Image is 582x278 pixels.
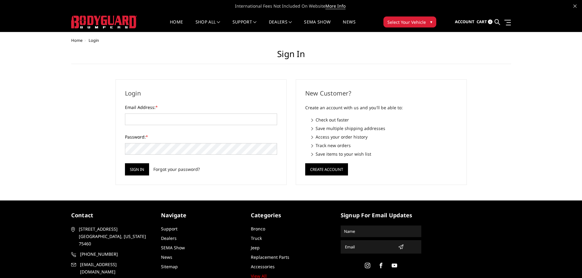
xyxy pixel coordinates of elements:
[79,226,150,247] span: [STREET_ADDRESS] [GEOGRAPHIC_DATA], [US_STATE] 75460
[153,166,200,172] a: Forgot your password?
[71,16,137,28] img: BODYGUARD BUMPERS
[305,89,457,98] h2: New Customer?
[161,264,178,269] a: Sitemap
[341,211,421,219] h5: signup for email updates
[383,16,436,27] button: Select Your Vehicle
[251,254,289,260] a: Replacement Parts
[325,3,346,9] a: More Info
[342,226,420,236] input: Name
[125,104,277,110] label: Email Address:
[125,163,149,175] input: Sign in
[477,14,492,30] a: Cart 0
[161,254,172,260] a: News
[71,251,152,258] a: [PHONE_NUMBER]
[251,264,275,269] a: Accessories
[455,14,474,30] a: Account
[305,163,348,175] button: Create Account
[89,38,99,43] span: Login
[311,117,457,123] li: Check out faster
[161,211,242,219] h5: Navigate
[311,134,457,140] li: Access your order history
[161,226,178,232] a: Support
[488,20,492,24] span: 0
[71,49,511,64] h1: Sign in
[251,211,331,219] h5: Categories
[387,19,426,25] span: Select Your Vehicle
[80,261,151,276] span: [EMAIL_ADDRESS][DOMAIN_NAME]
[196,20,220,32] a: shop all
[251,226,265,232] a: Bronco
[125,134,277,140] label: Password:
[232,20,257,32] a: Support
[251,245,260,251] a: Jeep
[311,125,457,132] li: Save multiple shipping addresses
[305,166,348,171] a: Create Account
[71,38,82,43] a: Home
[161,245,185,251] a: SEMA Show
[455,19,474,24] span: Account
[430,19,432,25] span: ▾
[71,211,152,219] h5: contact
[477,19,487,24] span: Cart
[305,104,457,111] p: Create an account with us and you'll be able to:
[80,251,151,258] span: [PHONE_NUMBER]
[311,142,457,149] li: Track new orders
[311,151,457,157] li: Save items to your wish list
[304,20,331,32] a: SEMA Show
[170,20,183,32] a: Home
[251,235,262,241] a: Truck
[161,235,177,241] a: Dealers
[342,242,396,252] input: Email
[269,20,292,32] a: Dealers
[125,89,277,98] h2: Login
[343,20,355,32] a: News
[71,261,152,276] a: [EMAIL_ADDRESS][DOMAIN_NAME]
